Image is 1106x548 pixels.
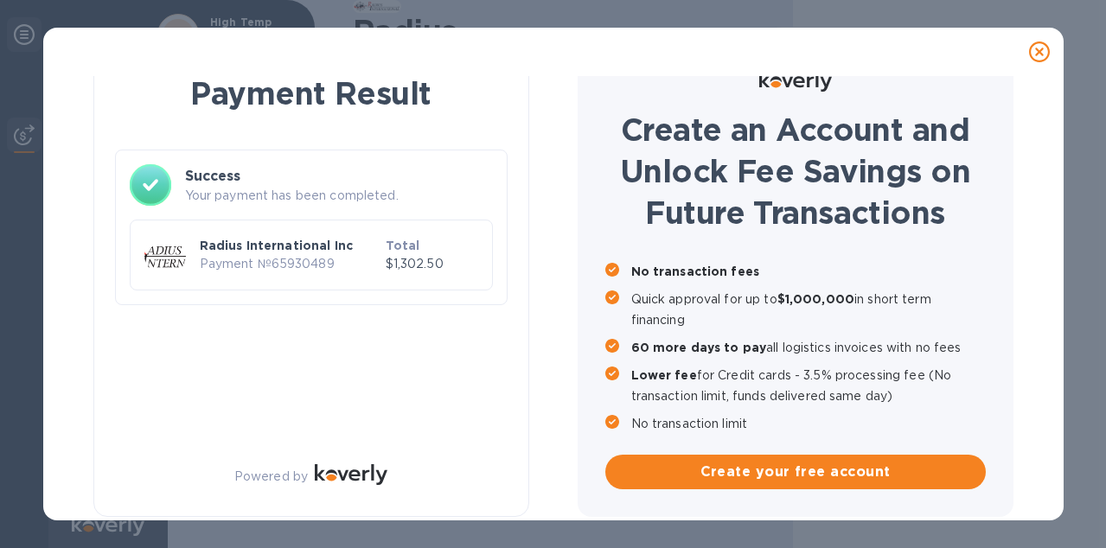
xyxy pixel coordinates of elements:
[631,413,986,434] p: No transaction limit
[122,72,501,115] h1: Payment Result
[777,292,854,306] b: $1,000,000
[605,455,986,489] button: Create your free account
[631,289,986,330] p: Quick approval for up to in short term financing
[200,237,379,254] p: Radius International Inc
[234,468,308,486] p: Powered by
[200,255,379,273] p: Payment № 65930489
[631,368,697,382] b: Lower fee
[759,71,832,92] img: Logo
[386,255,478,273] p: $1,302.50
[386,239,420,252] b: Total
[631,264,760,278] b: No transaction fees
[605,109,986,233] h1: Create an Account and Unlock Fee Savings on Future Transactions
[631,365,986,406] p: for Credit cards - 3.5% processing fee (No transaction limit, funds delivered same day)
[619,462,972,482] span: Create your free account
[631,337,986,358] p: all logistics invoices with no fees
[185,187,493,205] p: Your payment has been completed.
[631,341,767,354] b: 60 more days to pay
[315,464,387,485] img: Logo
[185,166,493,187] h3: Success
